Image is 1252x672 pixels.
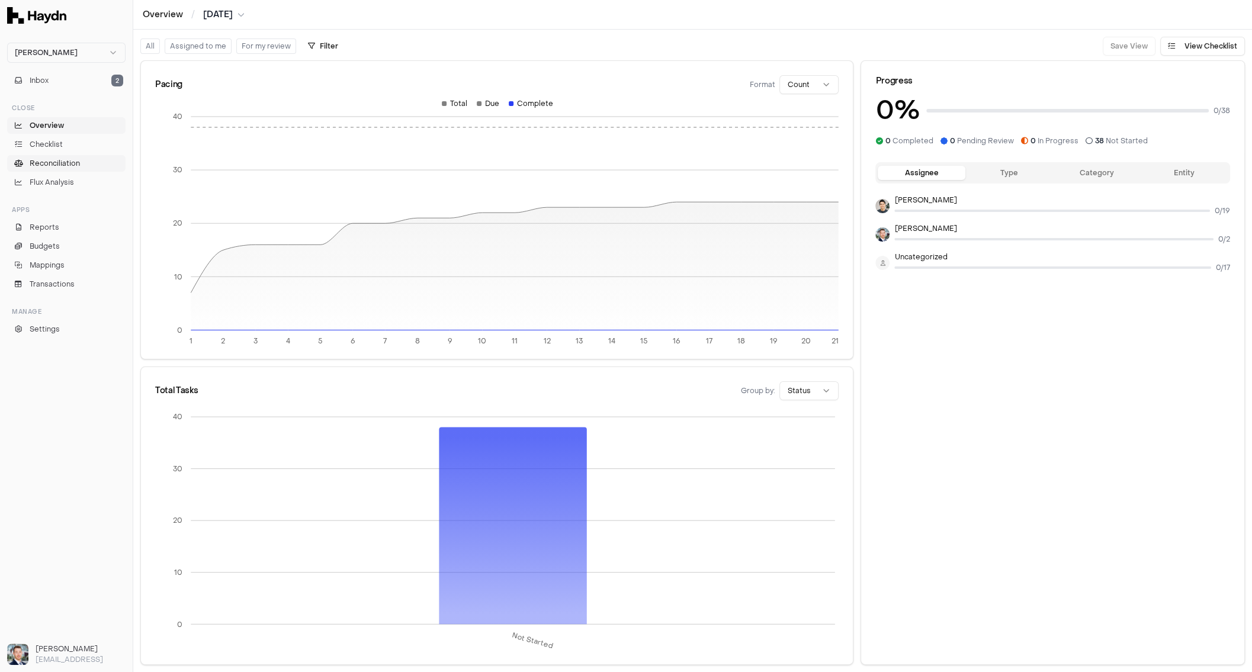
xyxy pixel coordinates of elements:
[832,336,839,346] tspan: 21
[189,8,197,20] span: /
[301,37,345,56] button: Filter
[173,412,182,422] tspan: 40
[894,252,1230,262] p: Uncategorized
[36,644,126,654] h3: [PERSON_NAME]
[7,219,126,236] a: Reports
[7,117,126,134] a: Overview
[143,9,245,21] nav: breadcrumb
[1216,263,1230,272] span: 0 / 17
[30,222,59,233] span: Reports
[140,38,160,54] button: All
[442,99,467,108] div: Total
[1160,37,1245,56] button: View Checklist
[221,336,226,346] tspan: 2
[7,238,126,255] a: Budgets
[770,336,778,346] tspan: 19
[509,99,553,108] div: Complete
[383,336,387,346] tspan: 7
[155,79,182,91] div: Pacing
[165,38,232,54] button: Assigned to me
[236,38,296,54] button: For my review
[7,644,28,665] img: Ole Heine
[949,136,955,146] span: 0
[7,136,126,153] a: Checklist
[1218,234,1230,244] span: 0 / 2
[203,9,245,21] button: [DATE]
[737,336,745,346] tspan: 18
[174,568,182,577] tspan: 10
[30,177,74,188] span: Flux Analysis
[177,326,182,335] tspan: 0
[878,166,965,180] button: Assignee
[875,199,890,213] img: Jeremy Hon
[203,9,233,21] span: [DATE]
[190,336,192,346] tspan: 1
[7,321,126,337] a: Settings
[173,464,182,473] tspan: 30
[318,336,323,346] tspan: 5
[1140,166,1228,180] button: Entity
[15,48,78,57] span: [PERSON_NAME]
[320,41,338,51] span: Filter
[30,279,75,290] span: Transactions
[30,120,64,131] span: Overview
[173,165,182,175] tspan: 30
[30,139,63,150] span: Checklist
[894,224,1230,233] p: [PERSON_NAME]
[949,136,1013,146] span: Pending Review
[801,336,811,346] tspan: 20
[7,276,126,292] a: Transactions
[7,302,126,321] div: Manage
[885,136,933,146] span: Completed
[7,98,126,117] div: Close
[1215,206,1230,216] span: 0 / 19
[875,75,1230,87] div: Progress
[7,72,126,89] button: Inbox2
[7,155,126,172] a: Reconciliation
[875,227,890,242] img: Ole Heine
[253,336,258,346] tspan: 3
[706,336,712,346] tspan: 17
[30,75,49,86] span: Inbox
[177,619,182,629] tspan: 0
[7,174,126,191] a: Flux Analysis
[7,7,66,24] img: Haydn Logo
[1053,166,1141,180] button: Category
[7,200,126,219] div: Apps
[1094,136,1147,146] span: Not Started
[286,336,290,346] tspan: 4
[448,336,452,346] tspan: 9
[173,219,182,229] tspan: 20
[1094,136,1103,146] span: 38
[478,336,486,346] tspan: 10
[608,336,615,346] tspan: 14
[1030,136,1035,146] span: 0
[544,336,551,346] tspan: 12
[673,336,680,346] tspan: 16
[640,336,648,346] tspan: 15
[30,158,80,169] span: Reconciliation
[965,166,1053,180] button: Type
[36,654,126,665] p: [EMAIL_ADDRESS]
[143,9,183,21] a: Overview
[7,43,126,63] button: [PERSON_NAME]
[174,272,182,282] tspan: 10
[30,241,60,252] span: Budgets
[749,80,775,89] span: Format
[155,385,198,397] div: Total Tasks
[1214,106,1230,115] span: 0 / 38
[351,336,355,346] tspan: 6
[894,195,1230,205] p: [PERSON_NAME]
[415,336,420,346] tspan: 8
[740,386,775,396] span: Group by:
[1030,136,1078,146] span: In Progress
[30,324,60,335] span: Settings
[885,136,890,146] span: 0
[173,112,182,121] tspan: 40
[477,99,499,108] div: Due
[30,260,65,271] span: Mappings
[875,92,919,129] h3: 0 %
[511,631,554,651] tspan: Not Started
[7,257,126,274] a: Mappings
[173,516,182,525] tspan: 20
